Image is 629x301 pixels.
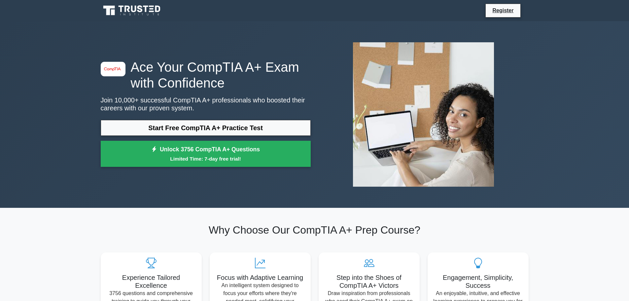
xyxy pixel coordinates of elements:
[101,96,311,112] p: Join 10,000+ successful CompTIA A+ professionals who boosted their careers with our proven system.
[101,224,529,236] h2: Why Choose Our CompTIA A+ Prep Course?
[101,59,311,91] h1: Ace Your CompTIA A+ Exam with Confidence
[433,274,523,289] h5: Engagement, Simplicity, Success
[324,274,414,289] h5: Step into the Shoes of CompTIA A+ Victors
[106,274,196,289] h5: Experience Tailored Excellence
[101,120,311,136] a: Start Free CompTIA A+ Practice Test
[109,155,302,163] small: Limited Time: 7-day free trial!
[101,141,311,167] a: Unlock 3756 CompTIA A+ QuestionsLimited Time: 7-day free trial!
[215,274,305,282] h5: Focus with Adaptive Learning
[488,6,517,15] a: Register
